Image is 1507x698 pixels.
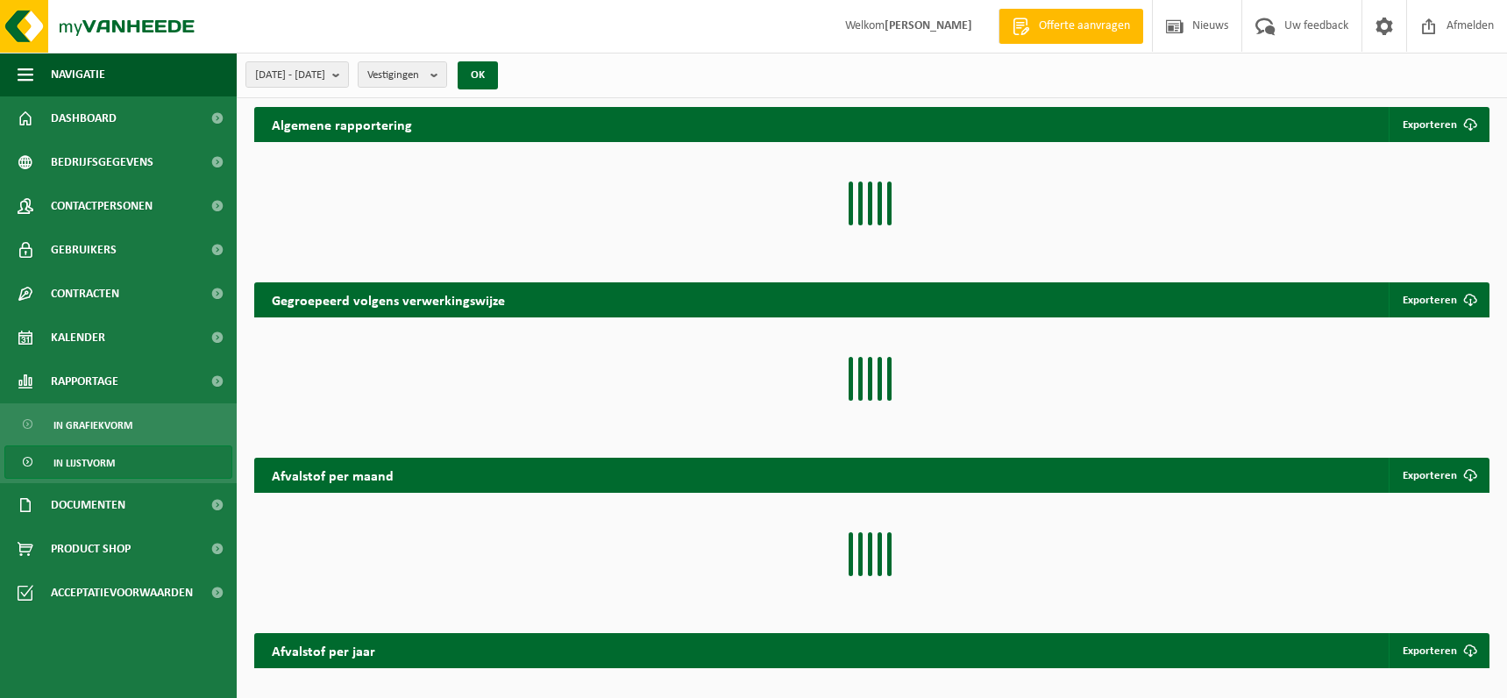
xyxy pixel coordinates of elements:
[254,282,522,317] h2: Gegroepeerd volgens verwerkingswijze
[1389,458,1488,493] a: Exporteren
[1389,107,1488,142] button: Exporteren
[255,62,325,89] span: [DATE] - [DATE]
[1034,18,1134,35] span: Offerte aanvragen
[51,53,105,96] span: Navigatie
[254,633,393,667] h2: Afvalstof per jaar
[51,96,117,140] span: Dashboard
[53,409,132,442] span: In grafiekvorm
[458,61,498,89] button: OK
[51,571,193,615] span: Acceptatievoorwaarden
[367,62,423,89] span: Vestigingen
[254,458,411,492] h2: Afvalstof per maand
[51,527,131,571] span: Product Shop
[51,140,153,184] span: Bedrijfsgegevens
[1389,282,1488,317] a: Exporteren
[999,9,1143,44] a: Offerte aanvragen
[51,184,153,228] span: Contactpersonen
[245,61,349,88] button: [DATE] - [DATE]
[51,228,117,272] span: Gebruikers
[53,446,115,480] span: In lijstvorm
[4,445,232,479] a: In lijstvorm
[885,19,972,32] strong: [PERSON_NAME]
[1389,633,1488,668] a: Exporteren
[51,483,125,527] span: Documenten
[51,272,119,316] span: Contracten
[358,61,447,88] button: Vestigingen
[51,316,105,360] span: Kalender
[254,107,430,142] h2: Algemene rapportering
[51,360,118,403] span: Rapportage
[4,408,232,441] a: In grafiekvorm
